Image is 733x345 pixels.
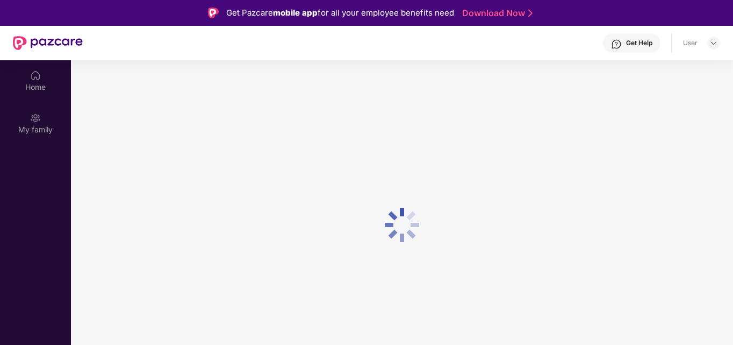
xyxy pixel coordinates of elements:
div: Get Pazcare for all your employee benefits need [226,6,454,19]
img: svg+xml;base64,PHN2ZyB3aWR0aD0iMjAiIGhlaWdodD0iMjAiIHZpZXdCb3g9IjAgMCAyMCAyMCIgZmlsbD0ibm9uZSIgeG... [30,112,41,123]
img: Stroke [528,8,533,19]
img: svg+xml;base64,PHN2ZyBpZD0iSG9tZSIgeG1sbnM9Imh0dHA6Ly93d3cudzMub3JnLzIwMDAvc3ZnIiB3aWR0aD0iMjAiIG... [30,70,41,81]
strong: mobile app [273,8,318,18]
img: svg+xml;base64,PHN2ZyBpZD0iRHJvcGRvd24tMzJ4MzIiIHhtbG5zPSJodHRwOi8vd3d3LnczLm9yZy8yMDAwL3N2ZyIgd2... [709,39,718,47]
div: User [683,39,698,47]
img: svg+xml;base64,PHN2ZyBpZD0iSGVscC0zMngzMiIgeG1sbnM9Imh0dHA6Ly93d3cudzMub3JnLzIwMDAvc3ZnIiB3aWR0aD... [611,39,622,50]
div: Get Help [626,39,652,47]
img: Logo [208,8,219,18]
img: New Pazcare Logo [13,36,83,50]
a: Download Now [462,8,529,19]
